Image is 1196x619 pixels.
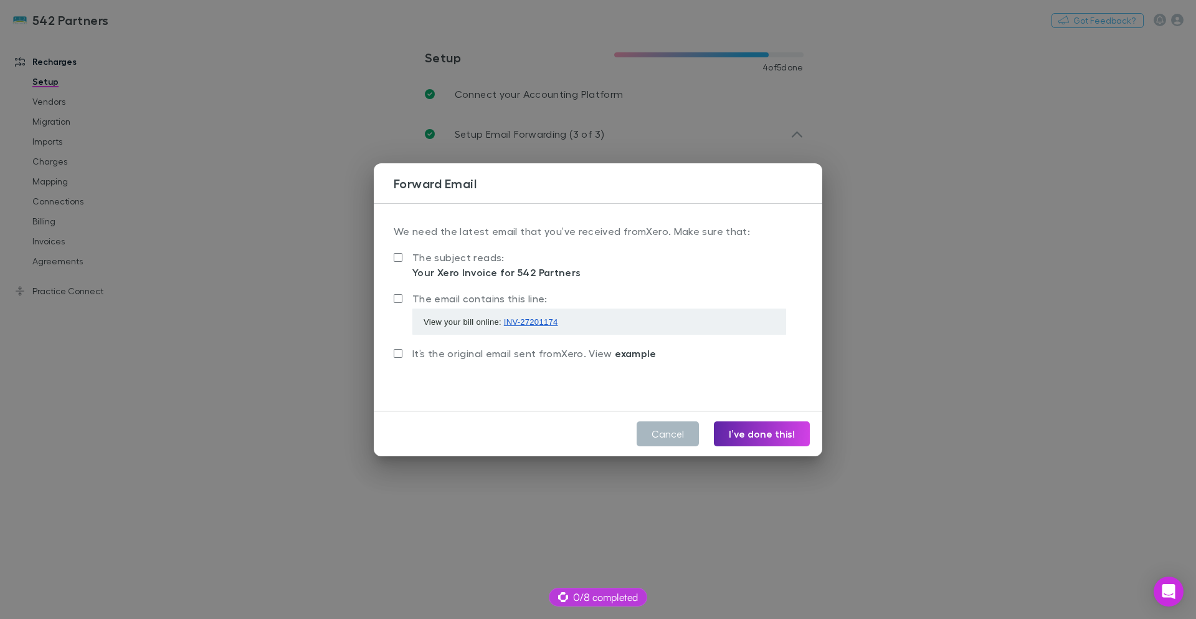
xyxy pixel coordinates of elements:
[424,317,558,327] span: View your bill online:
[615,347,657,360] span: example
[637,421,699,446] button: Cancel
[504,317,558,327] span: INV-27201174
[412,292,548,304] span: The email contains this line:
[714,421,810,446] button: I’ve done this!
[412,265,581,280] div: Your Xero Invoice for 542 Partners
[1154,577,1184,607] div: Open Intercom Messenger
[394,176,822,191] h3: Forward Email
[412,251,505,263] span: The subject reads:
[394,224,802,249] p: We need the latest email that you’ve received from Xero . Make sure that:
[412,347,657,359] span: It’s the original email sent from Xero . View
